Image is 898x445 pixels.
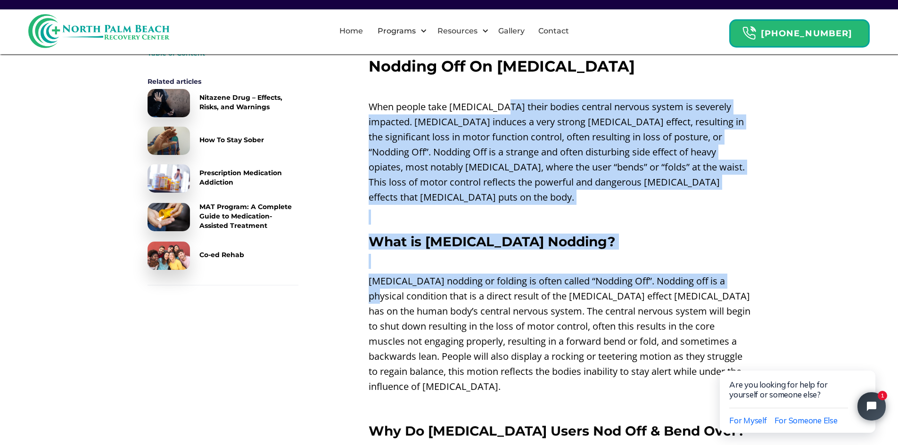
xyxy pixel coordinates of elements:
a: Co-ed Rehab [148,242,298,270]
p: [MEDICAL_DATA] nodding or folding is often called “Nodding Off”. Nodding off is a physical condit... [369,274,751,394]
img: Header Calendar Icons [742,26,756,40]
a: Gallery [493,16,530,46]
a: Contact [533,16,575,46]
div: Resources [435,25,480,37]
p: ‍ [369,80,751,95]
p: ‍ [369,210,751,225]
strong: [PHONE_NUMBER] [761,28,852,39]
strong: Why Do [MEDICAL_DATA] Users Nod Off & Bend Over? [369,423,745,439]
a: MAT Program: A Complete Guide to Medication-Assisted Treatment [148,202,298,232]
a: Nitazene Drug – Effects, Risks, and Warnings [148,89,298,117]
div: Nitazene Drug – Effects, Risks, and Warnings [199,93,298,112]
div: Prescription Medication Addiction [199,168,298,187]
a: Home [334,16,369,46]
strong: What is [MEDICAL_DATA] Nodding? [369,234,615,250]
div: Resources [429,16,491,46]
a: Header Calendar Icons[PHONE_NUMBER] [729,15,870,48]
h2: Nodding Off On [MEDICAL_DATA] [369,58,751,75]
p: ‍ [369,254,751,269]
div: Related articles [148,77,298,86]
a: Prescription Medication Addiction [148,164,298,193]
iframe: Tidio Chat [700,340,898,445]
div: How To Stay Sober [199,135,264,145]
div: Co-ed Rehab [199,250,244,259]
p: When people take [MEDICAL_DATA] their bodies central nervous system is severely impacted. [MEDICA... [369,99,751,205]
p: ‍ [369,399,751,414]
div: MAT Program: A Complete Guide to Medication-Assisted Treatment [199,202,298,230]
div: Programs [370,16,429,46]
a: How To Stay Sober [148,127,298,155]
div: Programs [375,25,418,37]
